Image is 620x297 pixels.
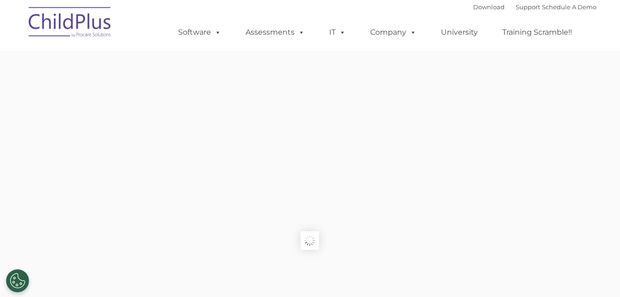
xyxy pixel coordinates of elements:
a: Support [516,3,540,11]
img: ChildPlus by Procare Solutions [24,0,116,47]
button: Cookies Settings [6,269,29,292]
a: Software [169,23,230,42]
a: Training Scramble!! [493,23,581,42]
a: Assessments [236,23,314,42]
a: Schedule A Demo [542,3,596,11]
a: Download [473,3,505,11]
font: | [473,3,596,11]
a: Company [361,23,426,42]
a: IT [320,23,355,42]
a: University [432,23,487,42]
